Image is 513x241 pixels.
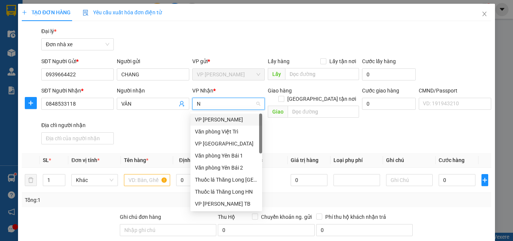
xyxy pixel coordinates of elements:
div: CMND/Passport [419,86,491,95]
input: Dọc đường [288,106,359,118]
div: VP Ninh Bình [190,138,262,150]
div: VP gửi [192,57,265,65]
div: Thuốc lá Thăng Long Thanh Hóa [190,174,262,186]
span: Đơn nhà xe [46,39,109,50]
span: Giao [268,106,288,118]
div: Văn phòng Yên Bái 1 [195,152,258,160]
input: Dọc đường [285,68,359,80]
span: Lấy hàng [268,58,290,64]
input: VD: Bàn, Ghế [124,174,170,186]
th: Ghi chú [383,153,436,168]
input: Địa chỉ của người nhận [41,132,114,144]
div: Người nhận [117,86,189,95]
button: plus [481,174,488,186]
th: Loại phụ phí [330,153,383,168]
div: Thuốc lá Thăng Long HN [190,186,262,198]
span: Định lượng [179,157,206,163]
input: Cước giao hàng [362,98,416,110]
span: Giao hàng [268,88,292,94]
span: Lấy [268,68,285,80]
div: SĐT Người Nhận [41,86,114,95]
div: VP Trần Phú TB [190,198,262,210]
div: SĐT Người Gửi [41,57,114,65]
div: Địa chỉ người nhận [41,121,114,129]
span: plus [482,177,488,183]
span: plus [25,100,36,106]
div: Văn phòng Việt Trì [195,127,258,136]
label: Cước lấy hàng [362,58,396,64]
div: VP [GEOGRAPHIC_DATA] [195,139,258,148]
span: user-add [179,101,185,107]
input: Ghi Chú [386,174,433,186]
div: VP Lê Duẩn [190,114,262,126]
button: delete [25,174,37,186]
span: VP Ngọc Hồi [197,69,260,80]
input: Cước lấy hàng [362,68,416,80]
div: VP [PERSON_NAME] [195,115,258,124]
div: Văn phòng Yên Bái 1 [190,150,262,162]
input: 0 [291,174,327,186]
span: [GEOGRAPHIC_DATA] tận nơi [284,95,359,103]
span: Đại lý [41,28,56,34]
span: plus [22,10,27,15]
span: Thu Hộ [218,214,235,220]
span: Yêu cầu xuất hóa đơn điện tử [83,9,162,15]
input: Ghi chú đơn hàng [120,224,216,236]
div: Văn phòng Việt Trì [190,126,262,138]
label: Ghi chú đơn hàng [120,214,161,220]
span: Tên hàng [124,157,148,163]
button: Close [474,4,495,25]
span: VP Nhận [192,88,213,94]
img: icon [83,10,89,16]
div: Văn phòng Yên Bái 2 [195,164,258,172]
span: Phí thu hộ khách nhận trả [322,213,389,221]
div: Người gửi [117,57,189,65]
span: close [481,11,487,17]
label: Cước giao hàng [362,88,399,94]
span: Cước hàng [439,157,465,163]
div: VP [PERSON_NAME] TB [195,200,258,208]
div: Văn phòng Yên Bái 2 [190,162,262,174]
span: Đơn vị tính [71,157,100,163]
div: Thuốc lá Thăng Long HN [195,188,258,196]
span: Lấy tận nơi [326,57,359,65]
div: Thuốc lá Thăng Long [GEOGRAPHIC_DATA] [195,176,258,184]
button: plus [25,97,37,109]
span: Chuyển khoản ng. gửi [258,213,315,221]
span: Giá trị hàng [291,157,318,163]
span: TẠO ĐƠN HÀNG [22,9,71,15]
span: Khác [76,174,113,186]
span: SL [43,157,49,163]
div: Tổng: 1 [25,196,199,204]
